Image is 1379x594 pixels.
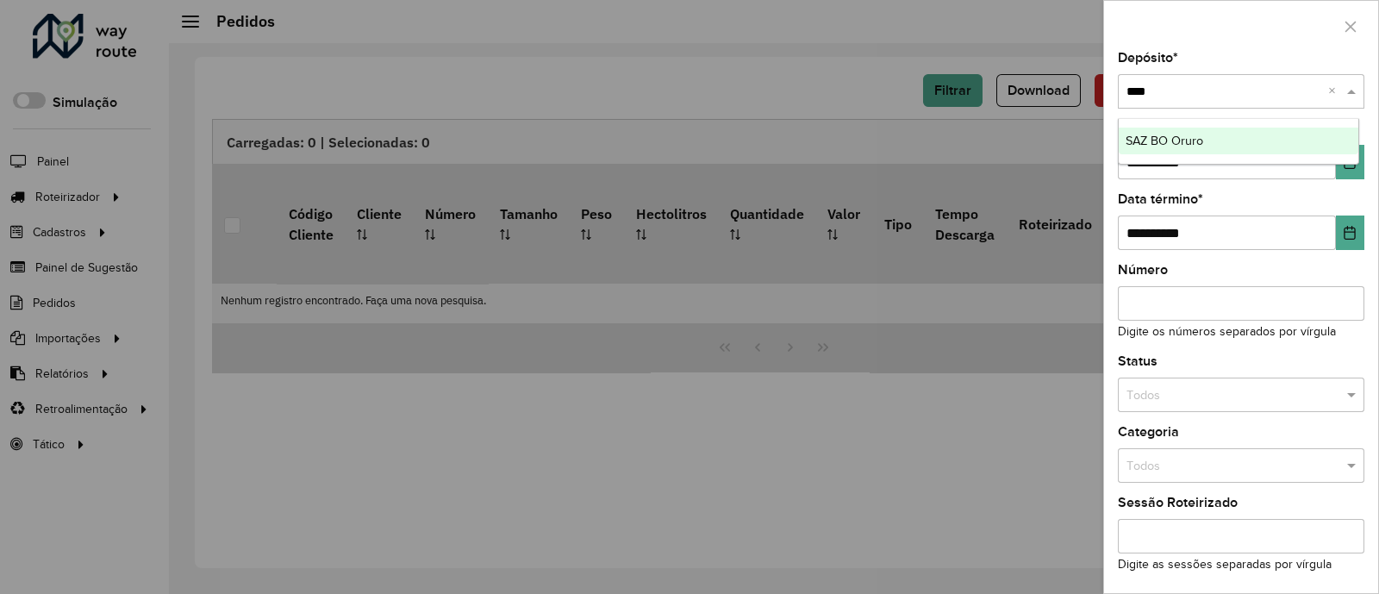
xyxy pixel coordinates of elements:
[1118,259,1168,280] label: Número
[1118,492,1238,513] label: Sessão Roteirizado
[1336,216,1364,250] button: Choose Date
[1328,83,1343,102] span: Clear all
[1118,351,1157,372] label: Status
[1118,325,1336,338] small: Digite os números separados por vírgula
[1118,189,1203,209] label: Data término
[1118,422,1179,442] label: Categoria
[1118,118,1360,166] ng-dropdown-panel: Options list
[1126,134,1203,147] span: SAZ BO Oruro
[1118,558,1332,571] small: Digite as sessões separadas por vírgula
[1118,47,1178,68] label: Depósito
